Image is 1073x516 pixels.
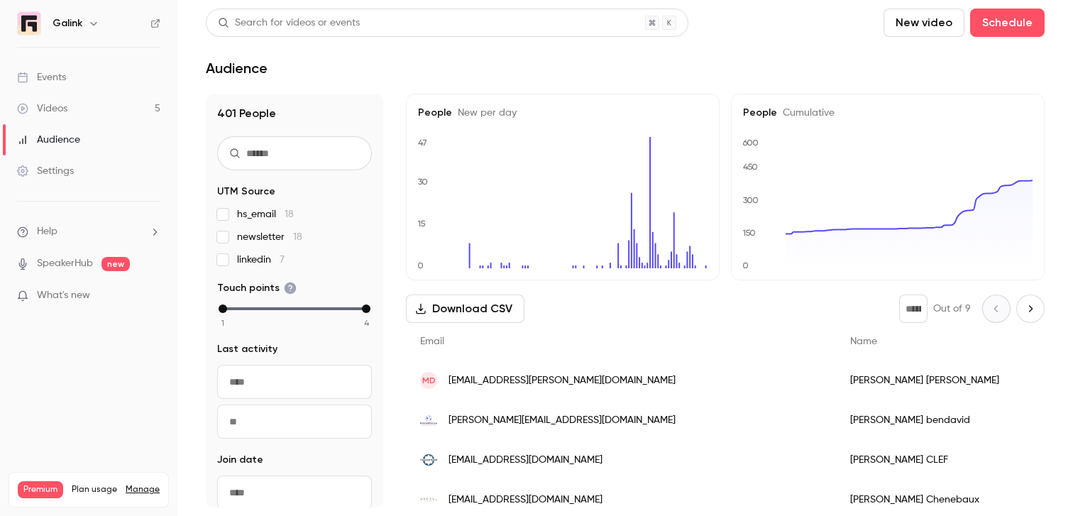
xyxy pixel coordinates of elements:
[418,177,428,187] text: 30
[743,162,758,172] text: 450
[206,60,268,77] h1: Audience
[221,317,224,329] span: 1
[836,440,1038,480] div: [PERSON_NAME] CLEF
[17,70,66,84] div: Events
[417,260,424,270] text: 0
[1016,295,1045,323] button: Next page
[37,224,57,239] span: Help
[237,207,294,221] span: hs_email
[420,491,437,508] img: axcelpartners.co
[72,484,117,495] span: Plan usage
[217,281,297,295] span: Touch points
[362,304,370,313] div: max
[742,138,759,148] text: 600
[101,257,130,271] span: new
[293,232,302,242] span: 18
[418,106,708,120] h5: People
[970,9,1045,37] button: Schedule
[836,361,1038,400] div: [PERSON_NAME] [PERSON_NAME]
[53,16,82,31] h6: Galink
[452,108,517,118] span: New per day
[420,451,437,468] img: vaultinum.com
[406,295,524,323] button: Download CSV
[218,16,360,31] div: Search for videos or events
[217,185,275,199] span: UTM Source
[449,373,676,388] span: [EMAIL_ADDRESS][PERSON_NAME][DOMAIN_NAME]
[219,304,227,313] div: min
[449,493,602,507] span: [EMAIL_ADDRESS][DOMAIN_NAME]
[420,412,437,429] img: storealliance-bd.com
[422,374,436,387] span: MD
[18,481,63,498] span: Premium
[884,9,964,37] button: New video
[417,219,426,229] text: 15
[217,105,372,122] h1: 401 People
[17,101,67,116] div: Videos
[37,256,93,271] a: SpeakerHub
[217,342,277,356] span: Last activity
[17,164,74,178] div: Settings
[364,317,369,329] span: 4
[18,12,40,35] img: Galink
[743,106,1033,120] h5: People
[420,336,444,346] span: Email
[17,224,160,239] li: help-dropdown-opener
[449,453,602,468] span: [EMAIL_ADDRESS][DOMAIN_NAME]
[777,108,835,118] span: Cumulative
[742,228,756,238] text: 150
[285,209,294,219] span: 18
[836,400,1038,440] div: [PERSON_NAME] bendavid
[449,413,676,428] span: [PERSON_NAME][EMAIL_ADDRESS][DOMAIN_NAME]
[418,138,427,148] text: 47
[743,195,759,205] text: 300
[217,453,263,467] span: Join date
[37,288,90,303] span: What's new
[850,336,877,346] span: Name
[237,253,285,267] span: linkedin
[933,302,971,316] p: Out of 9
[17,133,80,147] div: Audience
[126,484,160,495] a: Manage
[742,260,749,270] text: 0
[237,230,302,244] span: newsletter
[280,255,285,265] span: 7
